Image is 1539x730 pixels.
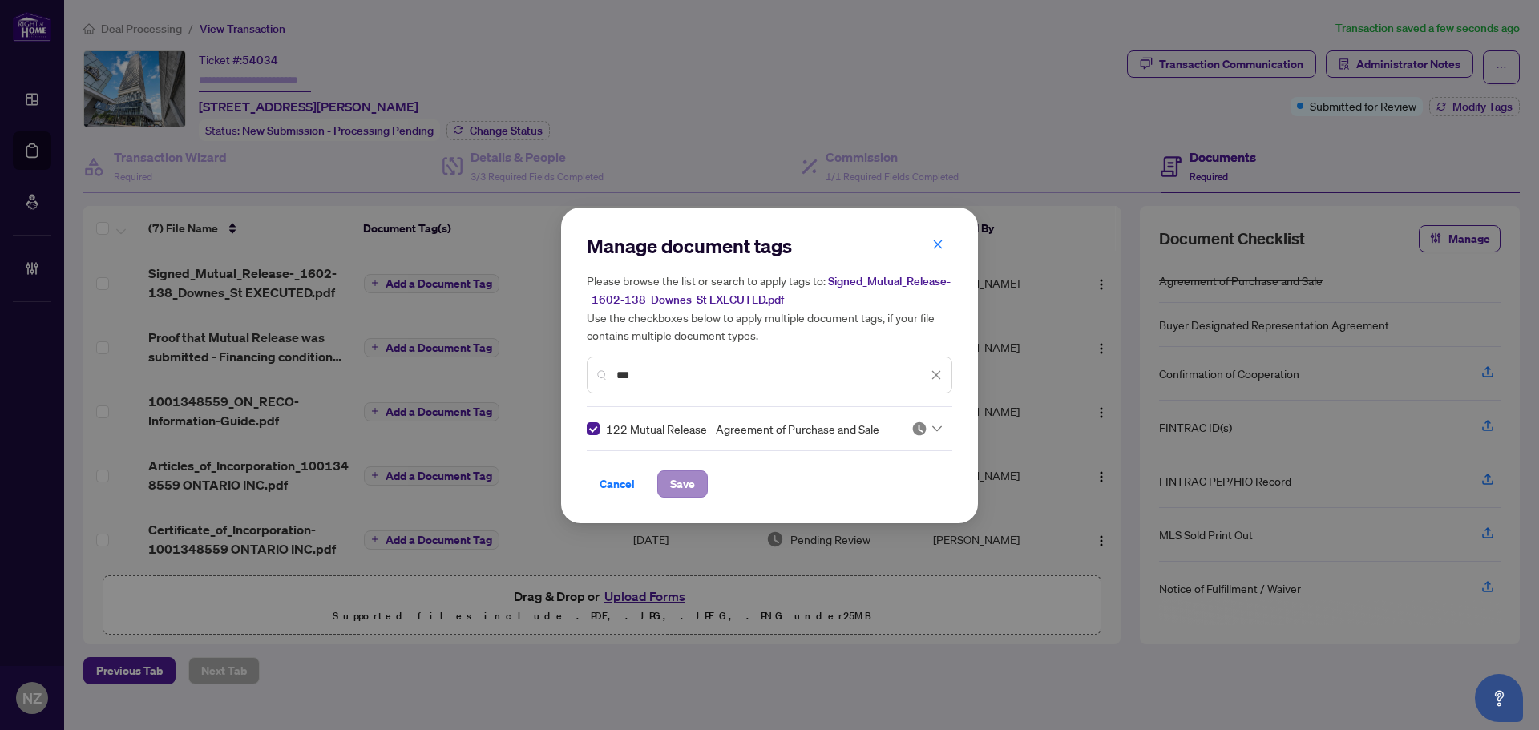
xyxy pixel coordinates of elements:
[587,272,952,344] h5: Please browse the list or search to apply tags to: Use the checkboxes below to apply multiple doc...
[932,239,943,250] span: close
[606,420,879,438] span: 122 Mutual Release - Agreement of Purchase and Sale
[587,233,952,259] h2: Manage document tags
[1475,674,1523,722] button: Open asap
[587,470,648,498] button: Cancel
[670,471,695,497] span: Save
[931,369,942,381] span: close
[911,421,927,437] img: status
[587,274,951,307] span: Signed_Mutual_Release-_1602-138_Downes_St EXECUTED.pdf
[657,470,708,498] button: Save
[600,471,635,497] span: Cancel
[911,421,942,437] span: Pending Review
